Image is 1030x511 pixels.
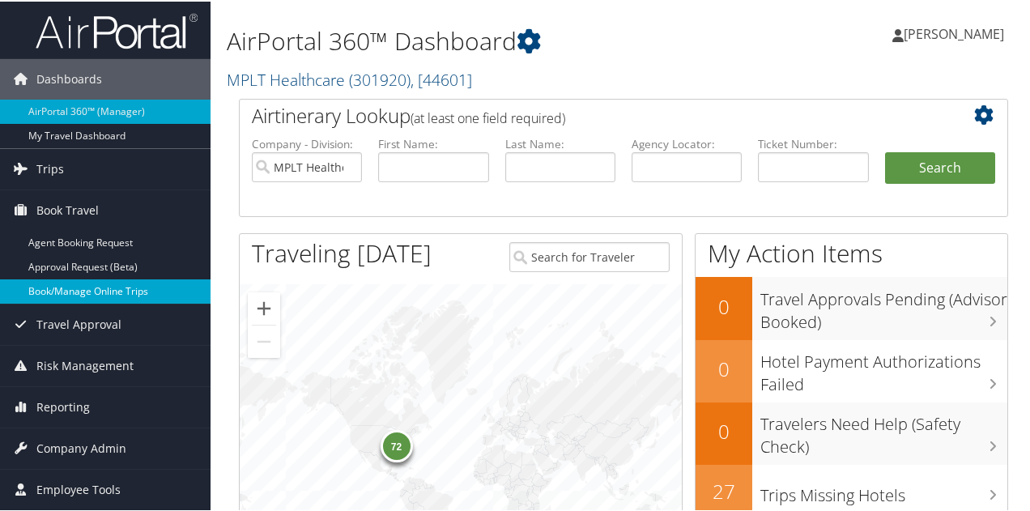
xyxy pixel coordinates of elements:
input: Search for Traveler [509,241,669,270]
span: [PERSON_NAME] [904,23,1004,41]
span: Travel Approval [36,303,121,343]
img: airportal-logo.png [36,11,198,49]
h2: 27 [696,476,752,504]
h3: Hotel Payment Authorizations Failed [760,341,1007,394]
span: Trips [36,147,64,188]
label: Last Name: [505,134,615,151]
h3: Trips Missing Hotels [760,475,1007,505]
span: Dashboards [36,57,102,98]
button: Zoom out [248,324,280,356]
span: (at least one field required) [411,108,565,126]
a: 0Hotel Payment Authorizations Failed [696,339,1007,401]
span: Book Travel [36,189,99,229]
h2: Airtinerary Lookup [252,100,931,128]
a: 0Travel Approvals Pending (Advisor Booked) [696,275,1007,338]
label: Company - Division: [252,134,362,151]
div: 72 [381,428,413,461]
span: ( 301920 ) [349,67,411,89]
a: MPLT Healthcare [227,67,472,89]
span: , [ 44601 ] [411,67,472,89]
h2: 0 [696,416,752,444]
a: [PERSON_NAME] [892,8,1020,57]
span: Risk Management [36,344,134,385]
span: Employee Tools [36,468,121,509]
label: First Name: [378,134,488,151]
h2: 0 [696,354,752,381]
button: Zoom in [248,291,280,323]
label: Ticket Number: [758,134,868,151]
h2: 0 [696,292,752,319]
h1: AirPortal 360™ Dashboard [227,23,755,57]
h1: Traveling [DATE] [252,235,432,269]
h3: Travelers Need Help (Safety Check) [760,403,1007,457]
span: Reporting [36,385,90,426]
button: Search [885,151,995,183]
h3: Travel Approvals Pending (Advisor Booked) [760,279,1007,332]
label: Agency Locator: [632,134,742,151]
h1: My Action Items [696,235,1007,269]
a: 0Travelers Need Help (Safety Check) [696,401,1007,463]
span: Company Admin [36,427,126,467]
